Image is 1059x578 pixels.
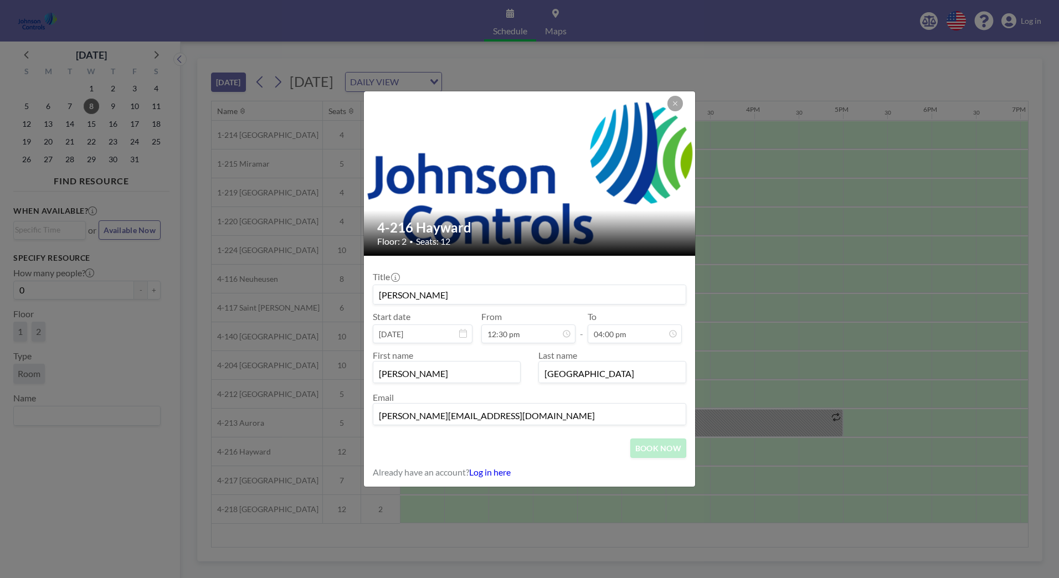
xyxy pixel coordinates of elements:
[469,467,511,477] a: Log in here
[416,236,450,247] span: Seats: 12
[539,364,686,383] input: Last name
[377,219,683,236] h2: 4-216 Hayward
[409,238,413,246] span: •
[377,236,407,247] span: Floor: 2
[481,311,502,322] label: From
[373,285,686,304] input: Guest reservation
[630,438,686,458] button: BOOK NOW
[373,392,394,402] label: Email
[373,350,413,360] label: First name
[373,406,686,425] input: Email
[588,311,597,322] label: To
[373,311,410,322] label: Start date
[373,364,520,383] input: First name
[538,350,577,360] label: Last name
[364,80,696,267] img: 537.png
[373,271,399,282] label: Title
[373,467,469,478] span: Already have an account?
[580,315,583,339] span: -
